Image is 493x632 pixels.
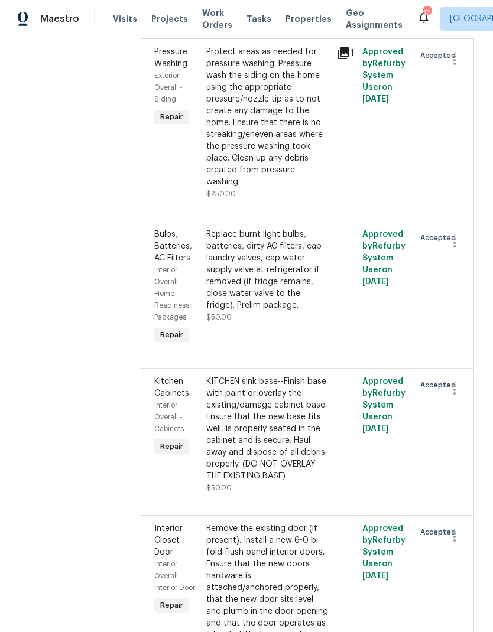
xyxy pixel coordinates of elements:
[155,441,188,452] span: Repair
[246,15,271,23] span: Tasks
[420,379,460,391] span: Accepted
[346,7,403,31] span: Geo Assignments
[154,230,192,262] span: Bulbs, Batteries, AC Filters
[362,230,406,286] span: Approved by Refurby System User on
[154,48,187,68] span: Pressure Washing
[154,525,183,556] span: Interior Closet Door
[154,402,184,432] span: Interior Overall - Cabinets
[206,314,232,321] span: $50.00
[154,377,189,398] span: Kitchen Cabinets
[362,425,389,433] span: [DATE]
[423,7,431,19] div: 12
[40,13,79,25] span: Maestro
[154,561,195,591] span: Interior Overall - Interior Door
[151,13,188,25] span: Projects
[420,526,460,538] span: Accepted
[206,484,232,491] span: $50.00
[362,572,389,580] span: [DATE]
[155,111,188,123] span: Repair
[154,72,183,103] span: Exterior Overall - Siding
[206,229,329,311] div: Replace burnt light bulbs, batteries, dirty AC filters, cap laundry valves, cap water supply valv...
[155,329,188,341] span: Repair
[206,46,329,188] div: Protect areas as needed for pressure washing. Pressure wash the siding on the home using the appr...
[362,48,406,103] span: Approved by Refurby System User on
[202,7,232,31] span: Work Orders
[206,376,329,482] div: KITCHEN sink base--Finish base with paint or overlay the existing/damage cabinet base. Ensure tha...
[336,46,355,60] div: 1
[154,266,189,321] span: Interior Overall - Home Readiness Packages
[155,600,188,611] span: Repair
[286,13,332,25] span: Properties
[362,525,406,580] span: Approved by Refurby System User on
[206,190,236,197] span: $250.00
[362,278,389,286] span: [DATE]
[362,95,389,103] span: [DATE]
[420,50,460,61] span: Accepted
[420,232,460,244] span: Accepted
[362,377,406,433] span: Approved by Refurby System User on
[113,13,137,25] span: Visits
